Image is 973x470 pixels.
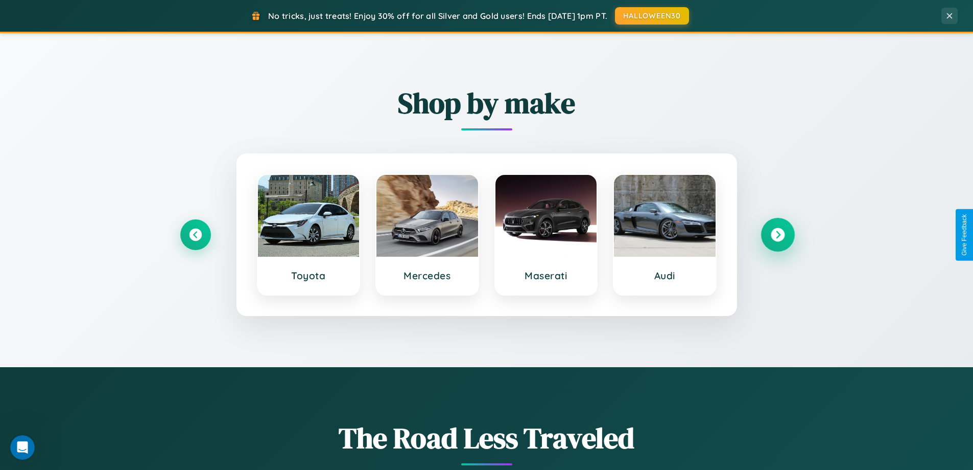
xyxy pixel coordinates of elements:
h3: Maserati [506,270,587,282]
h3: Toyota [268,270,349,282]
iframe: Intercom live chat [10,435,35,460]
h1: The Road Less Traveled [180,418,793,458]
h3: Mercedes [387,270,468,282]
button: HALLOWEEN30 [615,7,689,25]
h2: Shop by make [180,83,793,123]
span: No tricks, just treats! Enjoy 30% off for all Silver and Gold users! Ends [DATE] 1pm PT. [268,11,607,21]
h3: Audi [624,270,705,282]
div: Give Feedback [961,214,968,256]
